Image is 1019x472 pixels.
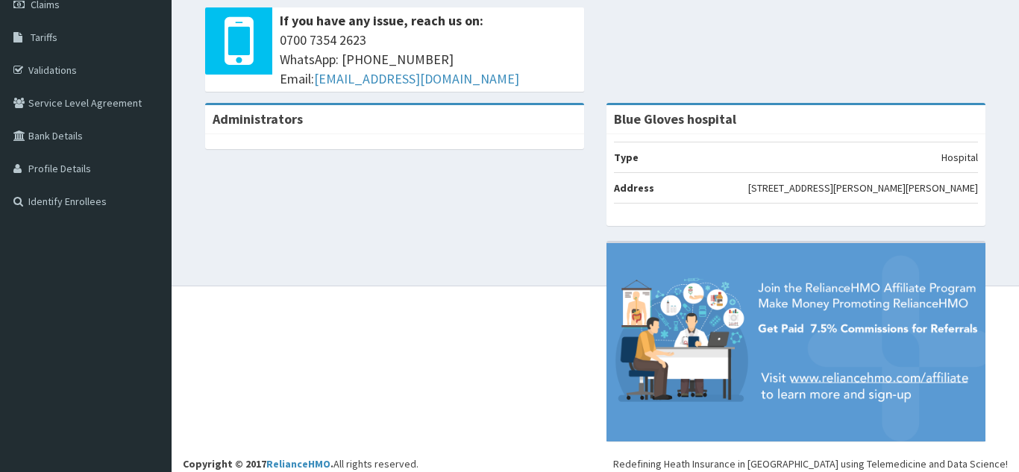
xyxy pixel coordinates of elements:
[213,110,303,128] b: Administrators
[613,456,1008,471] div: Redefining Heath Insurance in [GEOGRAPHIC_DATA] using Telemedicine and Data Science!
[614,181,654,195] b: Address
[606,243,985,441] img: provider-team-banner.png
[614,151,639,164] b: Type
[614,110,736,128] strong: Blue Gloves hospital
[314,70,519,87] a: [EMAIL_ADDRESS][DOMAIN_NAME]
[280,31,577,88] span: 0700 7354 2623 WhatsApp: [PHONE_NUMBER] Email:
[941,150,978,165] p: Hospital
[183,457,333,471] strong: Copyright © 2017 .
[31,31,57,44] span: Tariffs
[266,457,330,471] a: RelianceHMO
[280,12,483,29] b: If you have any issue, reach us on:
[748,180,978,195] p: [STREET_ADDRESS][PERSON_NAME][PERSON_NAME]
